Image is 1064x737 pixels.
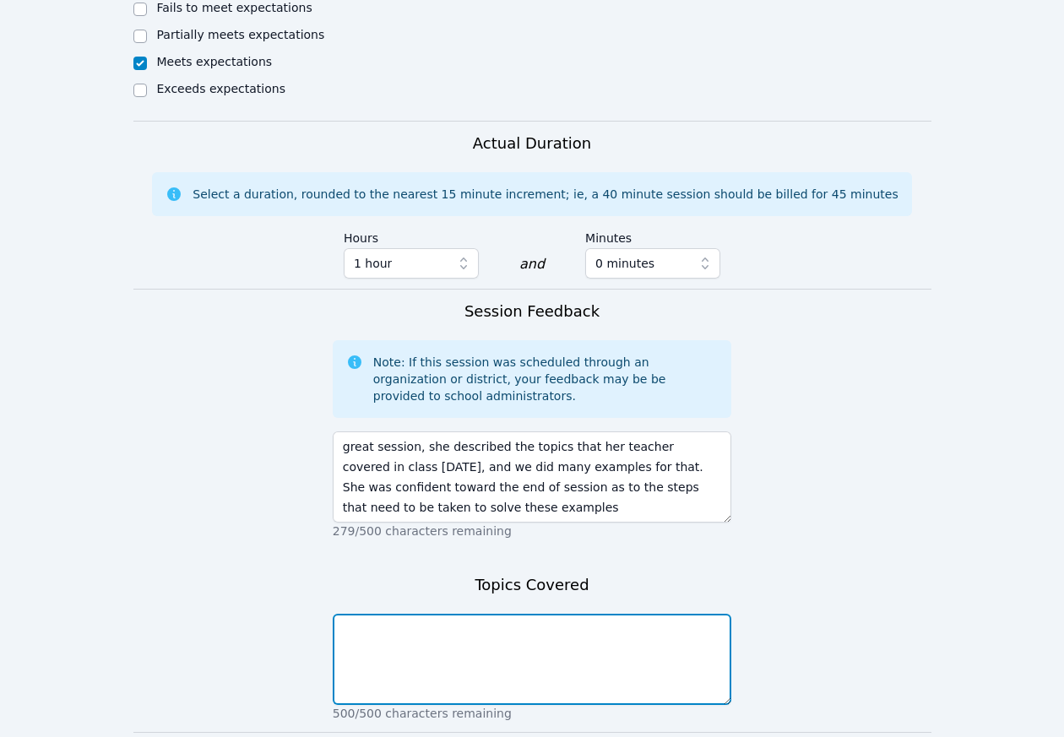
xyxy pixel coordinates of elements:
[464,300,600,323] h3: Session Feedback
[157,55,273,68] label: Meets expectations
[193,186,898,203] div: Select a duration, rounded to the nearest 15 minute increment; ie, a 40 minute session should be ...
[333,523,732,539] p: 279/500 characters remaining
[585,223,720,248] label: Minutes
[354,253,392,274] span: 1 hour
[475,573,589,597] h3: Topics Covered
[585,248,720,279] button: 0 minutes
[157,82,285,95] label: Exceeds expectations
[333,705,732,722] p: 500/500 characters remaining
[519,254,545,274] div: and
[595,253,654,274] span: 0 minutes
[344,248,479,279] button: 1 hour
[333,431,732,523] textarea: great session, she described the topics that her teacher covered in class [DATE], and we did many...
[473,132,591,155] h3: Actual Duration
[157,28,325,41] label: Partially meets expectations
[344,223,479,248] label: Hours
[157,1,312,14] label: Fails to meet expectations
[373,354,719,404] div: Note: If this session was scheduled through an organization or district, your feedback may be be ...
